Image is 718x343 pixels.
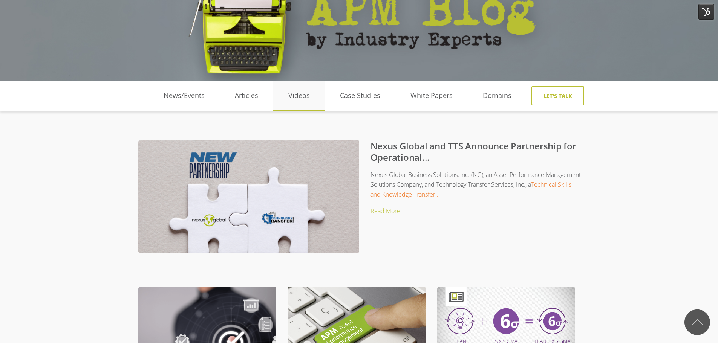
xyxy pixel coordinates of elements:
a: Nexus Global and TTS Announce Partnership for Operational... [370,140,576,163]
a: Domains [468,90,527,101]
a: Videos [273,90,325,101]
a: White Papers [395,90,468,101]
a: News/Events [148,90,220,101]
p: Nexus Global Business Solutions, Inc. (NG), an Asset Performance Management Solutions Company, an... [153,170,582,200]
a: Case Studies [325,90,395,101]
img: HubSpot Tools Menu Toggle [698,4,714,20]
a: Read More [370,207,400,215]
img: Nexus Global and TTS Announce Partnership for Operational Excellence [138,140,359,264]
a: Let's Talk [531,86,584,105]
a: Articles [220,90,273,101]
div: Navigation Menu [148,81,527,114]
